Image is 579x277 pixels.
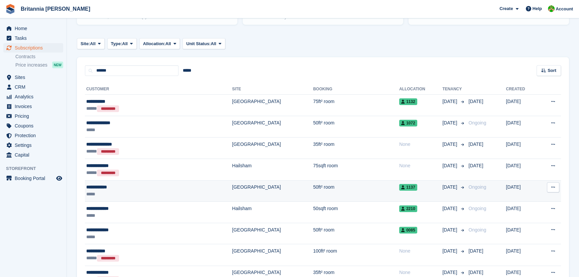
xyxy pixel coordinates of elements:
span: Account [556,6,573,12]
span: [DATE] [468,99,483,104]
span: [DATE] [442,248,458,255]
div: None [399,162,442,169]
a: menu [3,141,63,150]
span: Type: [111,40,122,47]
td: [DATE] [506,202,538,223]
td: [GEOGRAPHIC_DATA] [232,223,313,244]
td: 35ft² room [313,137,399,159]
span: 1137 [399,184,417,191]
span: 1072 [399,120,417,126]
td: [DATE] [506,244,538,266]
img: Wendy Thorp [548,5,555,12]
a: Britannia [PERSON_NAME] [18,3,93,14]
span: Allocation: [143,40,165,47]
a: menu [3,24,63,33]
a: menu [3,131,63,140]
td: [GEOGRAPHIC_DATA] [232,180,313,202]
td: [DATE] [506,159,538,180]
span: [DATE] [468,163,483,168]
span: [DATE] [442,184,458,191]
span: Ongoing [468,206,486,211]
span: [DATE] [442,98,458,105]
th: Site [232,84,313,95]
span: Ongoing [468,120,486,125]
span: All [122,40,128,47]
span: [DATE] [442,205,458,212]
td: [DATE] [506,180,538,202]
a: menu [3,111,63,121]
a: menu [3,82,63,92]
th: Allocation [399,84,442,95]
a: menu [3,73,63,82]
span: [DATE] [468,270,483,275]
span: 2210 [399,205,417,212]
a: Price increases NEW [15,61,63,69]
button: Site: All [77,38,105,49]
span: Coupons [15,121,55,130]
span: Pricing [15,111,55,121]
span: Create [499,5,513,12]
a: menu [3,150,63,160]
span: [DATE] [468,248,483,254]
a: menu [3,33,63,43]
a: Preview store [55,174,63,182]
div: NEW [52,62,63,68]
td: 50ft² room [313,223,399,244]
td: 50sqft room [313,202,399,223]
button: Type: All [107,38,137,49]
a: menu [3,174,63,183]
span: Sites [15,73,55,82]
td: 50ft² room [313,180,399,202]
button: Allocation: All [139,38,180,49]
span: Sort [548,67,556,74]
div: None [399,269,442,276]
a: menu [3,121,63,130]
span: All [211,40,216,47]
td: [DATE] [506,223,538,244]
span: All [165,40,171,47]
span: Site: [81,40,90,47]
span: Tasks [15,33,55,43]
td: [DATE] [506,116,538,137]
td: [GEOGRAPHIC_DATA] [232,244,313,266]
span: [DATE] [442,141,458,148]
span: Invoices [15,102,55,111]
span: Capital [15,150,55,160]
a: menu [3,102,63,111]
td: [GEOGRAPHIC_DATA] [232,116,313,137]
span: [DATE] [442,269,458,276]
td: 75ft² room [313,95,399,116]
span: Help [533,5,542,12]
td: 75sqft room [313,159,399,180]
td: [DATE] [506,95,538,116]
span: 0085 [399,227,417,234]
td: [GEOGRAPHIC_DATA] [232,95,313,116]
span: 1132 [399,98,417,105]
th: Customer [85,84,232,95]
span: Settings [15,141,55,150]
span: Protection [15,131,55,140]
td: 50ft² room [313,116,399,137]
td: Hailsham [232,159,313,180]
span: Subscriptions [15,43,55,53]
button: Unit Status: All [183,38,225,49]
span: Price increases [15,62,47,68]
th: Tenancy [442,84,466,95]
span: All [90,40,96,47]
span: Booking Portal [15,174,55,183]
td: Hailsham [232,202,313,223]
span: Unit Status: [186,40,211,47]
td: 100ft² room [313,244,399,266]
span: Home [15,24,55,33]
span: [DATE] [442,226,458,234]
div: None [399,141,442,148]
span: Storefront [6,165,67,172]
span: CRM [15,82,55,92]
a: Contracts [15,54,63,60]
span: Analytics [15,92,55,101]
td: [GEOGRAPHIC_DATA] [232,137,313,159]
span: [DATE] [442,162,458,169]
div: None [399,248,442,255]
th: Booking [313,84,399,95]
span: Ongoing [468,184,486,190]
